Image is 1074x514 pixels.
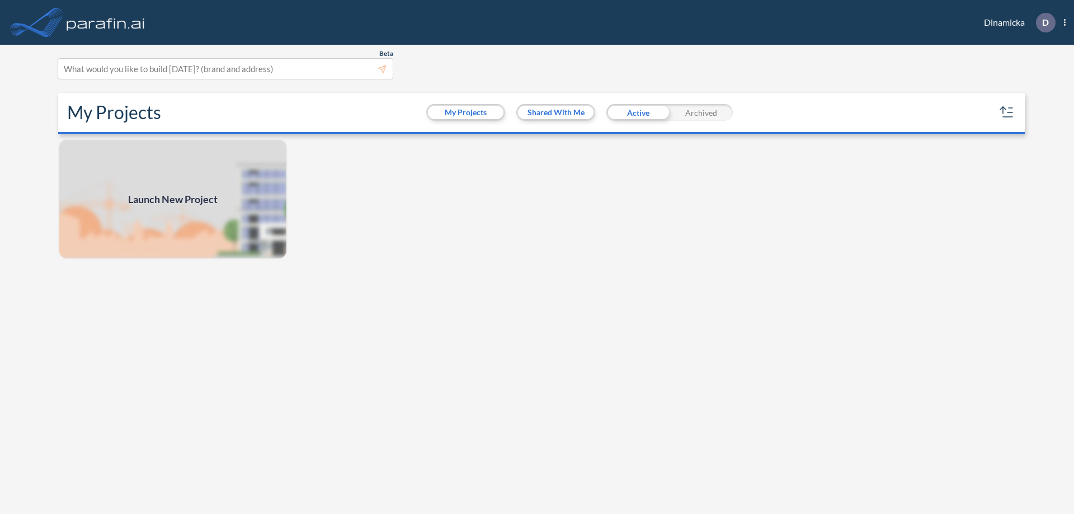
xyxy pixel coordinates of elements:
[67,102,161,123] h2: My Projects
[998,103,1016,121] button: sort
[518,106,593,119] button: Shared With Me
[128,192,218,207] span: Launch New Project
[606,104,670,121] div: Active
[58,139,288,260] img: add
[1042,17,1049,27] p: D
[64,11,147,34] img: logo
[967,13,1066,32] div: Dinamicka
[58,139,288,260] a: Launch New Project
[428,106,503,119] button: My Projects
[670,104,733,121] div: Archived
[379,49,393,58] span: Beta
